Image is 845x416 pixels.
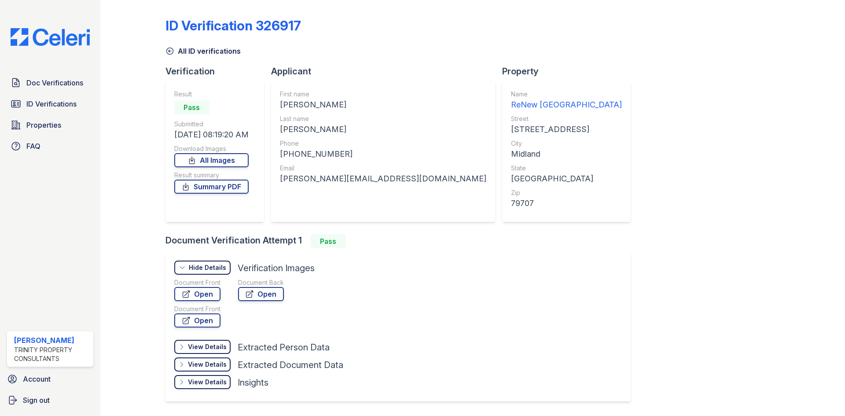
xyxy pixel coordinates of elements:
[26,120,61,130] span: Properties
[23,374,51,384] span: Account
[174,100,209,114] div: Pass
[280,90,486,99] div: First name
[511,123,622,136] div: [STREET_ADDRESS]
[238,376,268,389] div: Insights
[174,144,249,153] div: Download Images
[271,65,502,77] div: Applicant
[311,234,346,248] div: Pass
[238,287,284,301] a: Open
[4,391,97,409] a: Sign out
[26,141,40,151] span: FAQ
[7,74,93,92] a: Doc Verifications
[174,129,249,141] div: [DATE] 08:19:20 AM
[280,148,486,160] div: [PHONE_NUMBER]
[511,90,622,99] div: Name
[280,164,486,173] div: Email
[174,305,220,313] div: Document Front
[4,370,97,388] a: Account
[511,164,622,173] div: State
[511,188,622,197] div: Zip
[189,263,226,272] div: Hide Details
[7,137,93,155] a: FAQ
[174,287,220,301] a: Open
[511,90,622,111] a: Name ReNew [GEOGRAPHIC_DATA]
[14,346,90,363] div: Trinity Property Consultants
[280,173,486,185] div: [PERSON_NAME][EMAIL_ADDRESS][DOMAIN_NAME]
[511,139,622,148] div: City
[280,123,486,136] div: [PERSON_NAME]
[238,341,330,353] div: Extracted Person Data
[14,335,90,346] div: [PERSON_NAME]
[511,99,622,111] div: ReNew [GEOGRAPHIC_DATA]
[23,395,50,405] span: Sign out
[174,278,220,287] div: Document Front
[188,360,227,369] div: View Details
[188,342,227,351] div: View Details
[26,77,83,88] span: Doc Verifications
[511,148,622,160] div: Midland
[174,120,249,129] div: Submitted
[165,65,271,77] div: Verification
[26,99,77,109] span: ID Verifications
[165,46,241,56] a: All ID verifications
[280,99,486,111] div: [PERSON_NAME]
[502,65,638,77] div: Property
[511,114,622,123] div: Street
[238,262,315,274] div: Verification Images
[238,278,284,287] div: Document Back
[165,234,638,248] div: Document Verification Attempt 1
[4,28,97,46] img: CE_Logo_Blue-a8612792a0a2168367f1c8372b55b34899dd931a85d93a1a3d3e32e68fde9ad4.png
[7,116,93,134] a: Properties
[174,180,249,194] a: Summary PDF
[174,90,249,99] div: Result
[188,378,227,387] div: View Details
[174,153,249,167] a: All Images
[238,359,343,371] div: Extracted Document Data
[280,139,486,148] div: Phone
[808,381,836,407] iframe: chat widget
[511,197,622,210] div: 79707
[174,313,220,328] a: Open
[280,114,486,123] div: Last name
[165,18,301,33] div: ID Verification 326917
[511,173,622,185] div: [GEOGRAPHIC_DATA]
[7,95,93,113] a: ID Verifications
[174,171,249,180] div: Result summary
